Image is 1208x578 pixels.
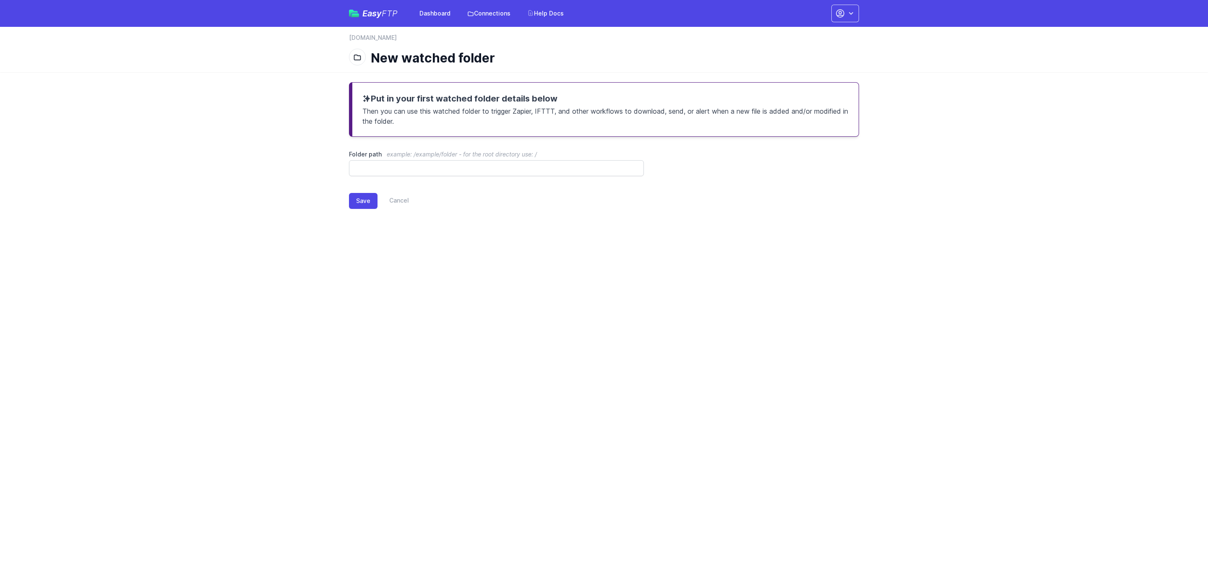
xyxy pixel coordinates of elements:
[462,6,515,21] a: Connections
[522,6,569,21] a: Help Docs
[349,10,359,17] img: easyftp_logo.png
[349,193,377,209] button: Save
[349,34,397,42] a: [DOMAIN_NAME]
[414,6,456,21] a: Dashboard
[377,193,409,209] a: Cancel
[362,9,398,18] span: Easy
[349,150,644,159] label: Folder path
[362,93,849,104] h3: Put in your first watched folder details below
[387,151,537,158] span: example: /example/folder - for the root directory use: /
[382,8,398,18] span: FTP
[371,50,852,65] h1: New watched folder
[362,104,849,126] p: Then you can use this watched folder to trigger Zapier, IFTTT, and other workflows to download, s...
[349,9,398,18] a: EasyFTP
[349,34,859,47] nav: Breadcrumb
